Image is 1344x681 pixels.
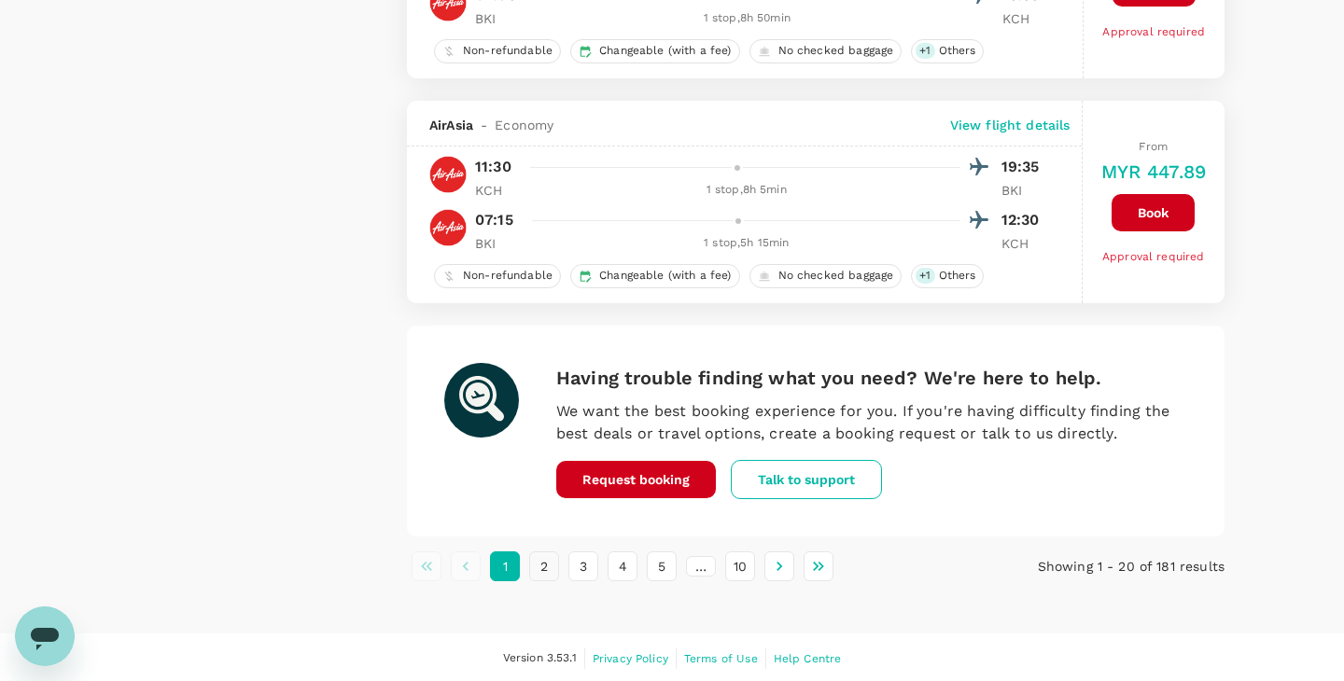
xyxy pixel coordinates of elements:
div: Changeable (with a fee) [570,39,739,63]
span: No checked baggage [771,268,902,284]
p: BKI [475,234,522,253]
h6: Having trouble finding what you need? We're here to help. [556,363,1187,393]
p: BKI [475,9,522,28]
span: Terms of Use [684,652,758,665]
p: 19:35 [1001,156,1048,178]
div: Non-refundable [434,264,561,288]
span: No checked baggage [771,43,902,59]
span: Approval required [1102,250,1205,263]
button: page 1 [490,551,520,581]
p: KCH [1001,234,1048,253]
p: 12:30 [1001,209,1048,231]
div: 1 stop , 8h 5min [533,181,960,200]
span: Approval required [1102,25,1205,38]
p: KCH [475,181,522,200]
span: Privacy Policy [593,652,668,665]
span: Version 3.53.1 [503,649,577,668]
div: No checked baggage [749,39,903,63]
span: Non-refundable [455,43,560,59]
button: Go to page 2 [529,551,559,581]
button: Request booking [556,461,716,498]
button: Talk to support [731,460,882,499]
p: 07:15 [475,209,513,231]
button: Go to next page [764,551,794,581]
a: Terms of Use [684,648,758,669]
span: - [473,116,495,134]
iframe: Button to launch messaging window [15,606,75,666]
button: Go to last page [804,551,833,581]
a: Help Centre [774,648,842,669]
button: Go to page 4 [608,551,637,581]
button: Go to page 10 [725,551,755,581]
div: +1Others [911,39,984,63]
img: AK [429,209,467,246]
span: Changeable (with a fee) [592,268,738,284]
span: Help Centre [774,652,842,665]
span: Others [931,268,984,284]
p: We want the best booking experience for you. If you're having difficulty finding the best deals o... [556,400,1187,445]
span: Changeable (with a fee) [592,43,738,59]
div: Non-refundable [434,39,561,63]
a: Privacy Policy [593,648,668,669]
div: 1 stop , 5h 15min [533,234,960,253]
p: BKI [1001,181,1048,200]
span: + 1 [916,43,934,59]
div: … [686,556,716,577]
nav: pagination navigation [407,551,952,581]
div: +1Others [911,264,984,288]
p: View flight details [950,116,1071,134]
div: Changeable (with a fee) [570,264,739,288]
span: Non-refundable [455,268,560,284]
button: Book [1112,194,1195,231]
p: 11:30 [475,156,511,178]
span: Economy [495,116,553,134]
p: Showing 1 - 20 of 181 results [952,557,1225,576]
span: Others [931,43,984,59]
button: Go to page 3 [568,551,598,581]
span: + 1 [916,268,934,284]
img: AK [429,156,467,193]
div: No checked baggage [749,264,903,288]
p: KCH [1002,9,1049,28]
button: Go to page 5 [647,551,677,581]
div: 1 stop , 8h 50min [533,9,961,28]
span: From [1139,140,1168,153]
h6: MYR 447.89 [1101,157,1207,187]
span: AirAsia [429,116,473,134]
